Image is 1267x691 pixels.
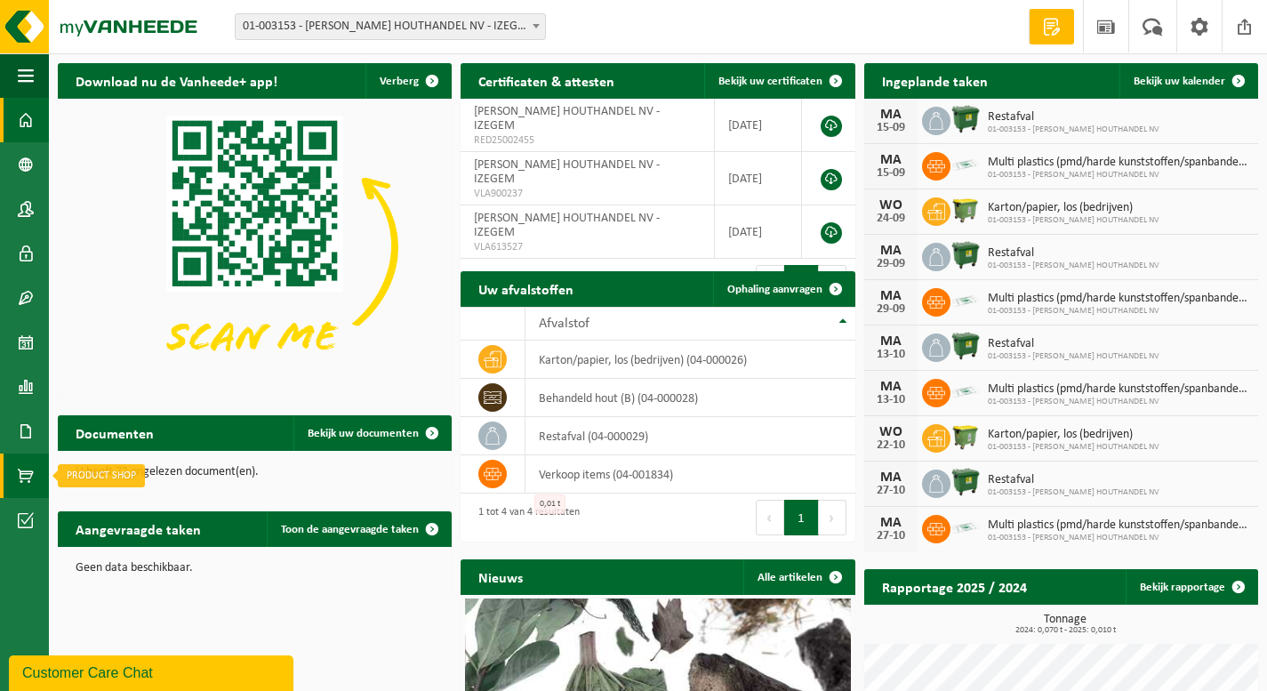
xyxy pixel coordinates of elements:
[819,500,846,535] button: Next
[988,110,1159,125] span: Restafval
[873,289,909,303] div: MA
[525,341,854,379] td: karton/papier, los (bedrijven) (04-000026)
[873,122,909,134] div: 15-09
[873,516,909,530] div: MA
[715,152,802,205] td: [DATE]
[873,394,909,406] div: 13-10
[461,559,541,594] h2: Nieuws
[1134,76,1225,87] span: Bekijk uw kalender
[873,380,909,394] div: MA
[873,530,909,542] div: 27-10
[988,533,1249,543] span: 01-003153 - [PERSON_NAME] HOUTHANDEL NV
[950,285,981,316] img: LP-SK-00500-LPE-16
[474,133,701,148] span: RED25002455
[469,498,580,537] div: 1 tot 4 van 4 resultaten
[1126,569,1256,605] a: Bekijk rapportage
[58,511,219,546] h2: Aangevraagde taken
[873,258,909,270] div: 29-09
[873,439,909,452] div: 22-10
[988,246,1159,261] span: Restafval
[873,485,909,497] div: 27-10
[58,415,172,450] h2: Documenten
[950,422,981,452] img: WB-1100-HPE-GN-50
[988,473,1159,487] span: Restafval
[715,99,802,152] td: [DATE]
[525,455,854,494] td: verkoop items (04-001834)
[988,487,1159,498] span: 01-003153 - [PERSON_NAME] HOUTHANDEL NV
[988,337,1159,351] span: Restafval
[713,271,854,307] a: Ophaling aanvragen
[461,63,632,98] h2: Certificaten & attesten
[873,470,909,485] div: MA
[988,201,1159,215] span: Karton/papier, los (bedrijven)
[988,518,1249,533] span: Multi plastics (pmd/harde kunststoffen/spanbanden/eps/folie naturel/folie gemeng...
[988,156,1249,170] span: Multi plastics (pmd/harde kunststoffen/spanbanden/eps/folie naturel/folie gemeng...
[873,244,909,258] div: MA
[461,271,591,306] h2: Uw afvalstoffen
[474,187,701,201] span: VLA900237
[727,284,822,295] span: Ophaling aanvragen
[715,205,802,259] td: [DATE]
[267,511,450,547] a: Toon de aangevraagde taken
[873,108,909,122] div: MA
[864,63,1006,98] h2: Ingeplande taken
[950,195,981,225] img: WB-1100-HPE-GN-50
[873,349,909,361] div: 13-10
[873,334,909,349] div: MA
[988,428,1159,442] span: Karton/papier, los (bedrijven)
[474,158,660,186] span: [PERSON_NAME] HOUTHANDEL NV - IZEGEM
[236,14,545,39] span: 01-003153 - VANHAVERBEKE HOUTHANDEL NV - IZEGEM
[873,614,1258,635] h3: Tonnage
[988,306,1249,317] span: 01-003153 - [PERSON_NAME] HOUTHANDEL NV
[950,376,981,406] img: LP-SK-00500-LPE-16
[864,569,1045,604] h2: Rapportage 2025 / 2024
[756,500,784,535] button: Previous
[76,562,434,574] p: Geen data beschikbaar.
[950,467,981,497] img: WB-1100-HPE-GN-01
[525,417,854,455] td: restafval (04-000029)
[1119,63,1256,99] a: Bekijk uw kalender
[950,149,981,180] img: LP-SK-00500-LPE-16
[474,105,660,133] span: [PERSON_NAME] HOUTHANDEL NV - IZEGEM
[380,76,419,87] span: Verberg
[281,524,419,535] span: Toon de aangevraagde taken
[873,626,1258,635] span: 2024: 0,070 t - 2025: 0,010 t
[950,240,981,270] img: WB-1100-HPE-GN-01
[950,331,981,361] img: WB-1100-HPE-GN-01
[539,317,589,331] span: Afvalstof
[988,215,1159,226] span: 01-003153 - [PERSON_NAME] HOUTHANDEL NV
[784,500,819,535] button: 1
[988,125,1159,135] span: 01-003153 - [PERSON_NAME] HOUTHANDEL NV
[474,240,701,254] span: VLA613527
[9,652,297,691] iframe: chat widget
[988,442,1159,453] span: 01-003153 - [PERSON_NAME] HOUTHANDEL NV
[718,76,822,87] span: Bekijk uw certificaten
[873,213,909,225] div: 24-09
[365,63,450,99] button: Verberg
[704,63,854,99] a: Bekijk uw certificaten
[988,170,1249,181] span: 01-003153 - [PERSON_NAME] HOUTHANDEL NV
[525,379,854,417] td: behandeld hout (B) (04-000028)
[873,303,909,316] div: 29-09
[76,466,434,478] p: U heeft 72 ongelezen document(en).
[950,512,981,542] img: LP-SK-00500-LPE-16
[308,428,419,439] span: Bekijk uw documenten
[873,198,909,213] div: WO
[988,292,1249,306] span: Multi plastics (pmd/harde kunststoffen/spanbanden/eps/folie naturel/folie gemeng...
[988,382,1249,397] span: Multi plastics (pmd/harde kunststoffen/spanbanden/eps/folie naturel/folie gemeng...
[873,167,909,180] div: 15-09
[873,425,909,439] div: WO
[474,212,660,239] span: [PERSON_NAME] HOUTHANDEL NV - IZEGEM
[988,261,1159,271] span: 01-003153 - [PERSON_NAME] HOUTHANDEL NV
[950,104,981,134] img: WB-1100-HPE-GN-01
[988,397,1249,407] span: 01-003153 - [PERSON_NAME] HOUTHANDEL NV
[235,13,546,40] span: 01-003153 - VANHAVERBEKE HOUTHANDEL NV - IZEGEM
[58,99,452,395] img: Download de VHEPlus App
[293,415,450,451] a: Bekijk uw documenten
[58,63,295,98] h2: Download nu de Vanheede+ app!
[743,559,854,595] a: Alle artikelen
[873,153,909,167] div: MA
[988,351,1159,362] span: 01-003153 - [PERSON_NAME] HOUTHANDEL NV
